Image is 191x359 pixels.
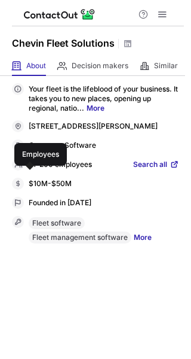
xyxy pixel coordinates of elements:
[29,160,92,171] p: 51-200 employees
[72,61,128,71] span: Decision makers
[133,160,167,171] span: Search all
[87,104,104,112] a: More
[133,160,179,171] a: Search all
[29,232,131,244] div: Fleet management software
[29,141,179,151] div: Computer Software
[29,198,179,209] div: Founded in [DATE]
[29,84,179,113] p: Your fleet is the lifeblood of your business. It takes you to new places, opening up regional, na...
[29,179,179,190] div: $10M-$50M
[26,61,46,71] span: About
[29,121,179,132] div: [STREET_ADDRESS][PERSON_NAME]
[12,36,115,50] h1: Chevin Fleet Solutions
[29,217,85,229] div: Fleet software
[24,7,95,22] img: ContactOut v5.3.10
[134,232,152,246] a: More
[154,61,178,71] span: Similar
